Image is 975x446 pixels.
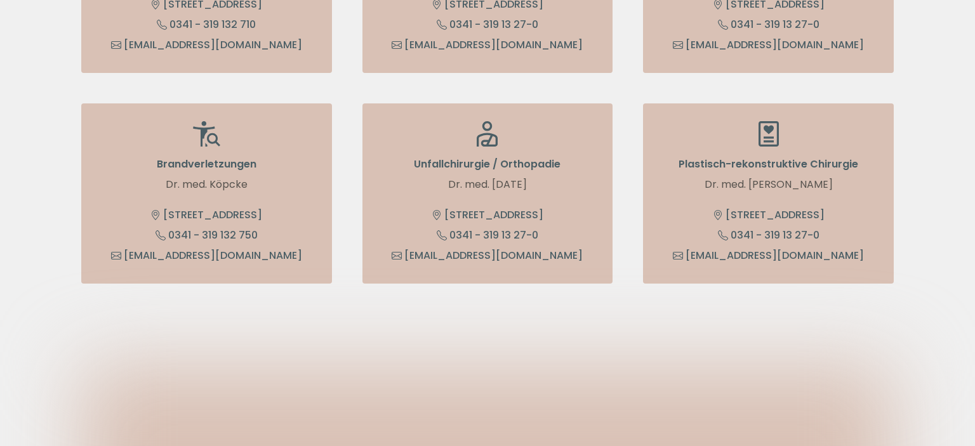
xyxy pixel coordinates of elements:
a: [STREET_ADDRESS] [432,207,543,223]
a: [EMAIL_ADDRESS][DOMAIN_NAME] [111,248,302,263]
a: 0341 - 319 13 27-0 [718,17,819,32]
a: [EMAIL_ADDRESS][DOMAIN_NAME] [111,37,302,53]
a: 0341 - 319 13 27-0 [718,228,819,243]
a: [STREET_ADDRESS] [150,207,262,223]
a: [EMAIL_ADDRESS][DOMAIN_NAME] [673,248,864,263]
a: [EMAIL_ADDRESS][DOMAIN_NAME] [392,37,583,53]
a: [EMAIL_ADDRESS][DOMAIN_NAME] [673,37,864,53]
p: Dr. med. [PERSON_NAME] [661,177,876,192]
p: Unfallchirurgie / Orthopadie [380,157,595,172]
a: [EMAIL_ADDRESS][DOMAIN_NAME] [392,248,583,263]
a: 0341 - 319 132 710 [157,17,256,32]
p: Brandverletzungen [99,157,314,172]
p: Plastisch-rekonstruktive Chirurgie [661,157,876,172]
a: [STREET_ADDRESS] [713,207,825,223]
a: 0341 - 319 132 750 [156,228,258,243]
a: 0341 - 319 13 27-0 [437,228,538,243]
p: Dr. med. Köpcke [99,177,314,192]
p: Dr. med. [DATE] [380,177,595,192]
a: 0341 - 319 13 27-0 [437,17,538,32]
